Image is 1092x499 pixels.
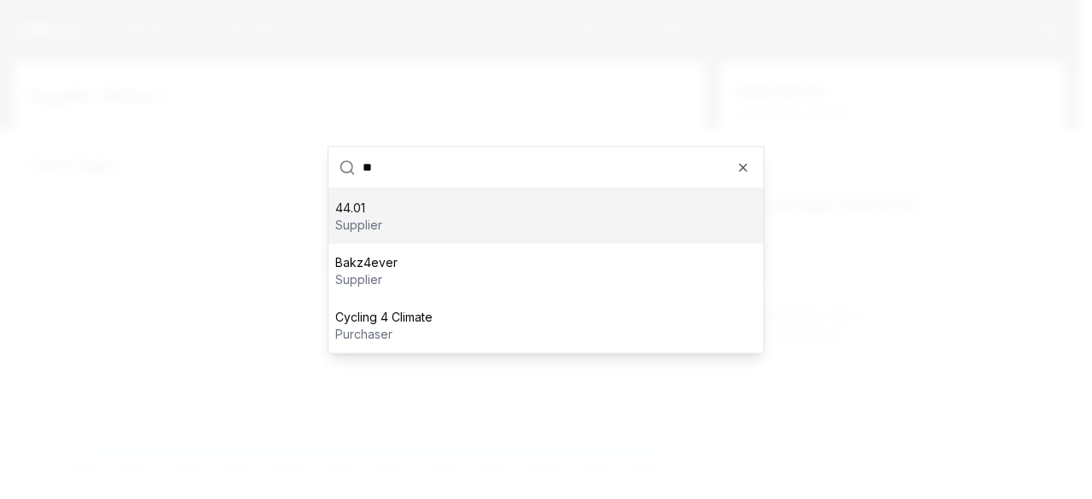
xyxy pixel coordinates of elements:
[335,216,382,233] p: supplier
[335,308,433,325] p: Cycling 4 Climate
[335,199,382,216] p: 44.01
[335,253,398,270] p: Bakz4ever
[335,325,433,342] p: purchaser
[335,270,398,287] p: supplier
